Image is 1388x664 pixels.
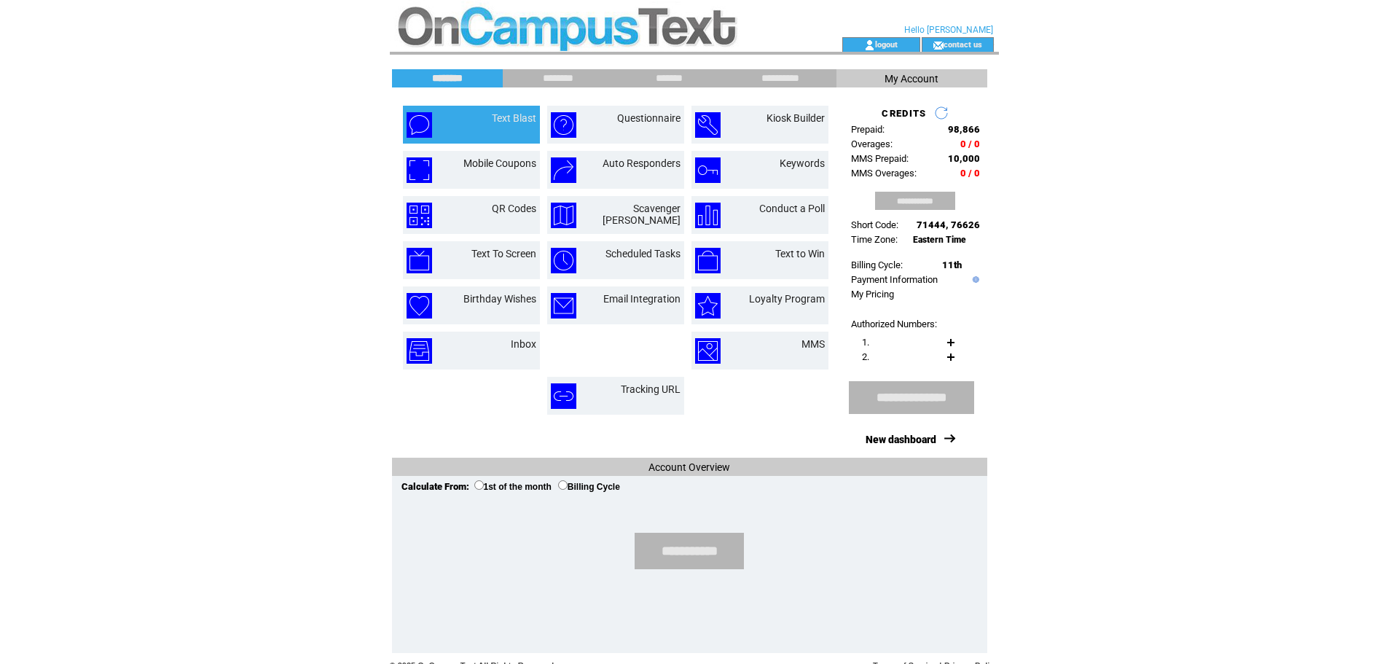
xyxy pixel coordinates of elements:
[851,289,894,300] a: My Pricing
[851,274,938,285] a: Payment Information
[551,203,576,228] img: scavenger-hunt.png
[407,157,432,183] img: mobile-coupons.png
[407,203,432,228] img: qr-codes.png
[407,248,432,273] img: text-to-screen.png
[558,482,620,492] label: Billing Cycle
[885,73,938,85] span: My Account
[969,276,979,283] img: help.gif
[551,293,576,319] img: email-integration.png
[603,203,681,226] a: Scavenger [PERSON_NAME]
[851,168,917,179] span: MMS Overages:
[948,153,980,164] span: 10,000
[617,112,681,124] a: Questionnaire
[749,293,825,305] a: Loyalty Program
[407,112,432,138] img: text-blast.png
[851,259,903,270] span: Billing Cycle:
[695,338,721,364] img: mms.png
[948,124,980,135] span: 98,866
[875,39,898,49] a: logout
[801,338,825,350] a: MMS
[401,481,469,492] span: Calculate From:
[933,39,944,51] img: contact_us_icon.gif
[648,461,730,473] span: Account Overview
[864,39,875,51] img: account_icon.gif
[851,219,898,230] span: Short Code:
[851,138,893,149] span: Overages:
[474,482,552,492] label: 1st of the month
[551,112,576,138] img: questionnaire.png
[851,234,898,245] span: Time Zone:
[471,248,536,259] a: Text To Screen
[695,203,721,228] img: conduct-a-poll.png
[944,39,982,49] a: contact us
[695,248,721,273] img: text-to-win.png
[407,293,432,319] img: birthday-wishes.png
[558,480,568,490] input: Billing Cycle
[695,157,721,183] img: keywords.png
[904,25,993,35] span: Hello [PERSON_NAME]
[913,235,966,245] span: Eastern Time
[960,138,980,149] span: 0 / 0
[551,248,576,273] img: scheduled-tasks.png
[492,203,536,214] a: QR Codes
[605,248,681,259] a: Scheduled Tasks
[766,112,825,124] a: Kiosk Builder
[960,168,980,179] span: 0 / 0
[551,383,576,409] img: tracking-url.png
[603,293,681,305] a: Email Integration
[695,112,721,138] img: kiosk-builder.png
[474,480,484,490] input: 1st of the month
[492,112,536,124] a: Text Blast
[759,203,825,214] a: Conduct a Poll
[851,124,885,135] span: Prepaid:
[917,219,980,230] span: 71444, 76626
[551,157,576,183] img: auto-responders.png
[862,337,869,348] span: 1.
[780,157,825,169] a: Keywords
[851,153,909,164] span: MMS Prepaid:
[866,434,936,445] a: New dashboard
[621,383,681,395] a: Tracking URL
[407,338,432,364] img: inbox.png
[882,108,926,119] span: CREDITS
[775,248,825,259] a: Text to Win
[862,351,869,362] span: 2.
[511,338,536,350] a: Inbox
[463,293,536,305] a: Birthday Wishes
[942,259,962,270] span: 11th
[603,157,681,169] a: Auto Responders
[851,319,937,329] span: Authorized Numbers:
[695,293,721,319] img: loyalty-program.png
[463,157,536,169] a: Mobile Coupons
